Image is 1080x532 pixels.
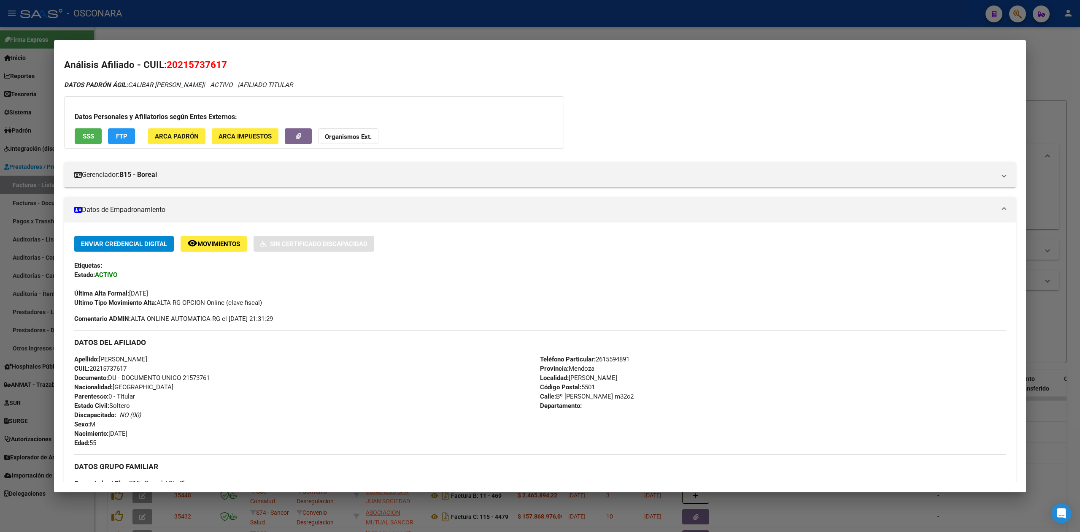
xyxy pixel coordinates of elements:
[1051,503,1072,524] div: Open Intercom Messenger
[239,81,293,89] span: AFILIADO TITULAR
[64,58,1016,72] h2: Análisis Afiliado - CUIL:
[540,356,629,363] span: 2615594891
[74,421,90,428] strong: Sexo:
[254,236,374,252] button: Sin Certificado Discapacidad
[74,290,129,297] strong: Última Alta Formal:
[74,383,113,391] strong: Nacionalidad:
[540,374,569,382] strong: Localidad:
[108,128,135,144] button: FTP
[74,236,174,252] button: Enviar Credencial Digital
[540,356,596,363] strong: Teléfono Particular:
[119,170,157,180] strong: B15 - Boreal
[318,128,378,144] button: Organismos Ext.
[540,365,569,372] strong: Provincia:
[74,374,108,382] strong: Documento:
[74,338,1006,347] h3: DATOS DEL AFILIADO
[167,59,227,70] span: 20215737617
[148,128,205,144] button: ARCA Padrón
[212,128,278,144] button: ARCA Impuestos
[155,133,199,140] span: ARCA Padrón
[540,383,595,391] span: 5501
[74,402,130,410] span: Soltero
[219,133,272,140] span: ARCA Impuestos
[74,374,210,382] span: DU - DOCUMENTO UNICO 21573761
[74,314,273,323] span: ALTA ONLINE AUTOMATICA RG el [DATE] 21:31:29
[74,393,108,400] strong: Parentesco:
[74,271,95,279] strong: Estado:
[74,365,89,372] strong: CUIL:
[74,480,129,487] strong: Gerenciador / Plan:
[540,374,617,382] span: [PERSON_NAME]
[540,393,556,400] strong: Calle:
[74,430,108,437] strong: Nacimiento:
[74,170,996,180] mat-panel-title: Gerenciador:
[64,81,128,89] strong: DATOS PADRÓN ÁGIL:
[74,439,89,447] strong: Edad:
[181,236,247,252] button: Movimientos
[64,197,1016,223] mat-expansion-panel-header: Datos de Empadronamiento
[74,480,192,487] span: B15 - Boreal / Sin Plan
[75,128,102,144] button: SSS
[74,439,96,447] span: 55
[64,81,293,89] i: | ACTIVO |
[64,162,1016,187] mat-expansion-panel-header: Gerenciador:B15 - Boreal
[74,411,116,419] strong: Discapacitado:
[74,430,127,437] span: [DATE]
[83,133,94,140] span: SSS
[187,238,197,248] mat-icon: remove_red_eye
[74,356,99,363] strong: Apellido:
[270,240,367,248] span: Sin Certificado Discapacidad
[74,393,135,400] span: 0 - Titular
[116,133,127,140] span: FTP
[540,402,582,410] strong: Departamento:
[197,240,240,248] span: Movimientos
[74,315,131,323] strong: Comentario ADMIN:
[74,262,102,269] strong: Etiquetas:
[74,290,148,297] span: [DATE]
[540,393,634,400] span: Bº [PERSON_NAME] m32c2
[95,271,117,279] strong: ACTIVO
[74,299,157,307] strong: Ultimo Tipo Movimiento Alta:
[74,462,1006,471] h3: DATOS GRUPO FAMILIAR
[119,411,141,419] i: NO (00)
[74,205,996,215] mat-panel-title: Datos de Empadronamiento
[74,383,173,391] span: [GEOGRAPHIC_DATA]
[540,365,594,372] span: Mendoza
[325,133,372,141] strong: Organismos Ext.
[74,365,127,372] span: 20215737617
[74,356,147,363] span: [PERSON_NAME]
[74,299,262,307] span: ALTA RG OPCION Online (clave fiscal)
[75,112,553,122] h3: Datos Personales y Afiliatorios según Entes Externos:
[81,240,167,248] span: Enviar Credencial Digital
[540,383,581,391] strong: Código Postal:
[64,81,203,89] span: CALIBAR [PERSON_NAME]
[74,402,109,410] strong: Estado Civil:
[74,421,95,428] span: M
